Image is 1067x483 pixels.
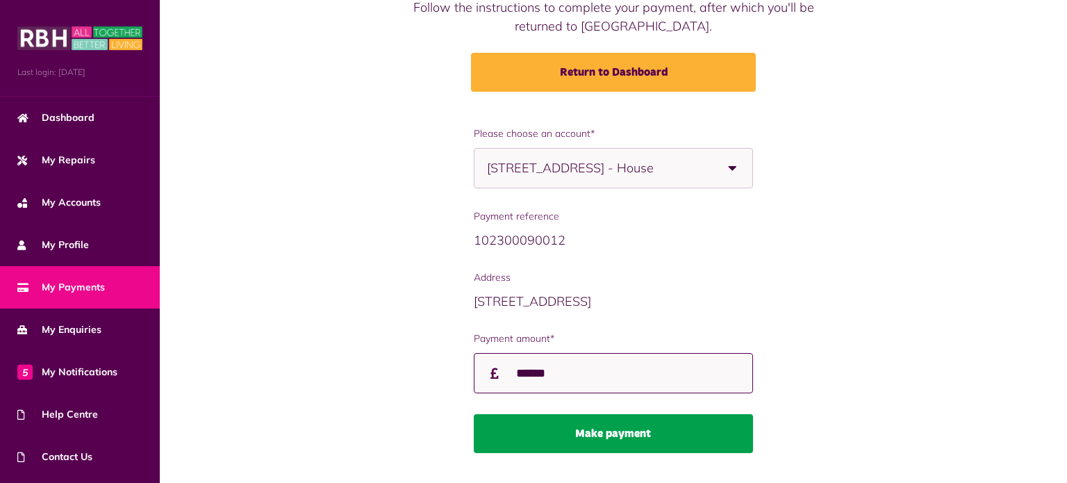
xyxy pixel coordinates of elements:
span: Dashboard [17,110,94,125]
span: My Repairs [17,153,95,167]
img: MyRBH [17,24,142,52]
span: 102300090012 [474,232,565,248]
button: Make payment [474,414,753,453]
span: My Payments [17,280,105,295]
span: My Enquiries [17,322,101,337]
span: [STREET_ADDRESS] [474,293,591,309]
span: Help Centre [17,407,98,422]
span: My Accounts [17,195,101,210]
span: Please choose an account* [474,126,753,141]
span: Last login: [DATE] [17,66,142,79]
span: Contact Us [17,450,92,464]
a: Return to Dashboard [471,53,756,92]
span: My Profile [17,238,89,252]
label: Payment amount* [474,331,753,346]
span: 5 [17,364,33,379]
span: My Notifications [17,365,117,379]
span: [STREET_ADDRESS] - House [487,149,678,188]
span: Payment reference [474,209,753,224]
span: Address [474,270,753,285]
